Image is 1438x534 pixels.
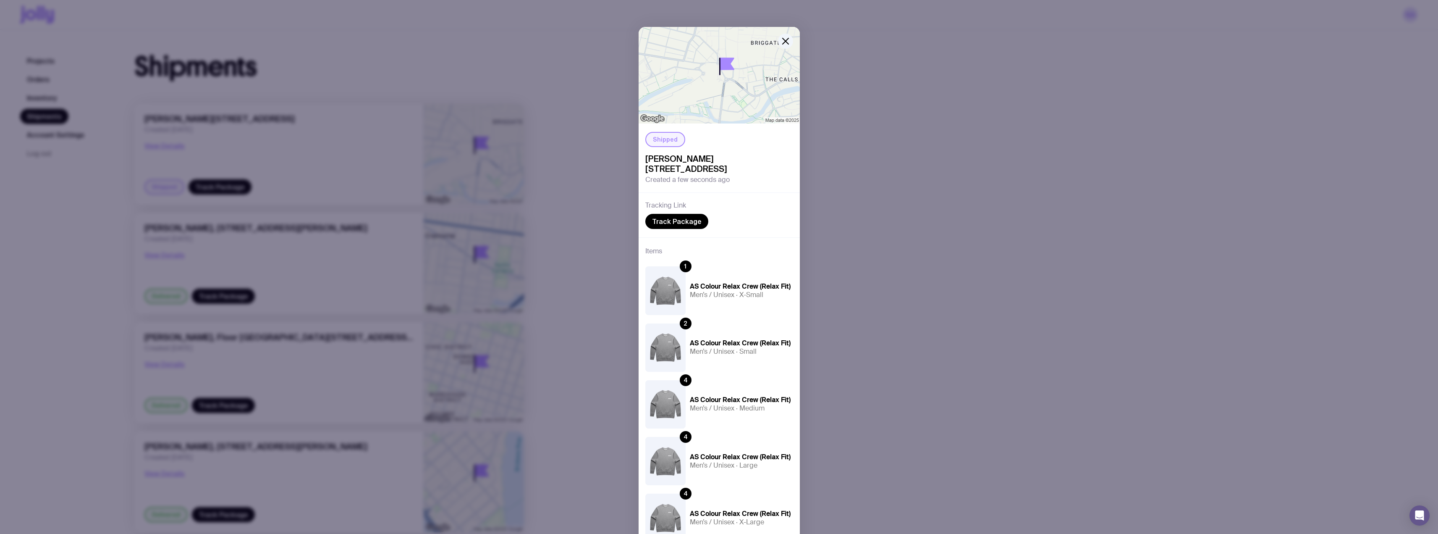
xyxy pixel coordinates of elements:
h4: AS Colour Relax Crew (Relax Fit) [690,339,793,347]
img: staticmap [639,27,800,124]
a: Track Package [645,214,708,229]
h4: AS Colour Relax Crew (Relax Fit) [690,453,793,461]
h4: AS Colour Relax Crew (Relax Fit) [690,396,793,404]
h5: Men’s / Unisex · Medium [690,404,793,413]
h4: AS Colour Relax Crew (Relax Fit) [690,282,793,291]
div: 4 [680,488,691,500]
div: 2 [680,318,691,329]
div: 1 [680,260,691,272]
h3: Items [645,246,662,256]
span: [PERSON_NAME][STREET_ADDRESS] [645,154,793,174]
h5: Men’s / Unisex · Small [690,347,793,356]
span: Created a few seconds ago [645,176,730,184]
div: Shipped [645,132,685,147]
h5: Men’s / Unisex · Large [690,461,793,470]
div: Open Intercom Messenger [1409,505,1430,526]
h5: Men’s / Unisex · X-Large [690,518,793,526]
h3: Tracking Link [645,201,686,210]
div: 4 [680,374,691,386]
h5: Men’s / Unisex · X-Small [690,291,793,299]
div: 4 [680,431,691,443]
h4: AS Colour Relax Crew (Relax Fit) [690,510,793,518]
